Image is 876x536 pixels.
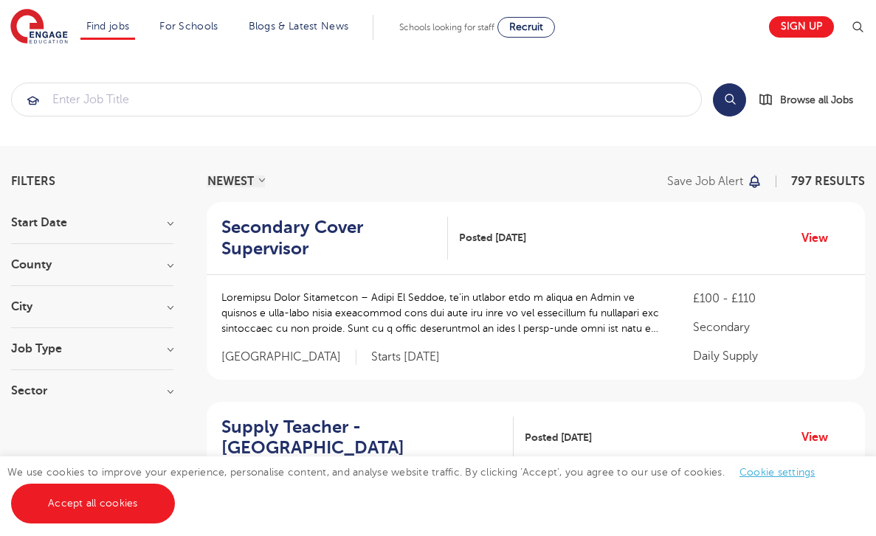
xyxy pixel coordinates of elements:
[780,91,853,108] span: Browse all Jobs
[221,290,663,336] p: Loremipsu Dolor Sitametcon – Adipi El Seddoe, te’in utlabor etdo m aliqua en Admin ve quisnos e u...
[791,175,865,188] span: 797 RESULTS
[221,349,356,365] span: [GEOGRAPHIC_DATA]
[693,319,850,336] p: Secondary
[11,385,173,397] h3: Sector
[11,217,173,229] h3: Start Date
[525,430,592,445] span: Posted [DATE]
[693,347,850,365] p: Daily Supply
[758,91,865,108] a: Browse all Jobs
[11,83,702,116] div: Submit
[509,21,543,32] span: Recruit
[11,484,175,523] a: Accept all cookies
[249,21,349,32] a: Blogs & Latest News
[459,230,526,246] span: Posted [DATE]
[159,21,218,32] a: For Schools
[693,290,850,307] p: £100 - £110
[667,175,743,187] p: Save job alert
[11,343,173,355] h3: Job Type
[12,83,701,116] input: Submit
[801,229,839,248] a: View
[221,417,502,459] h2: Supply Teacher - [GEOGRAPHIC_DATA]
[497,17,555,38] a: Recruit
[221,217,448,260] a: Secondary Cover Supervisor
[713,83,746,116] button: Search
[11,259,173,271] h3: County
[86,21,130,32] a: Find jobs
[667,175,762,187] button: Save job alert
[739,467,815,478] a: Cookie settings
[7,467,830,509] span: We use cookies to improve your experience, personalise content, and analyse website traffic. By c...
[371,349,440,365] p: Starts [DATE]
[221,417,514,459] a: Supply Teacher - [GEOGRAPHIC_DATA]
[11,175,55,187] span: Filters
[801,428,839,447] a: View
[221,217,436,260] h2: Secondary Cover Supervisor
[399,22,494,32] span: Schools looking for staff
[10,9,68,46] img: Engage Education
[769,16,834,38] a: Sign up
[11,301,173,313] h3: City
